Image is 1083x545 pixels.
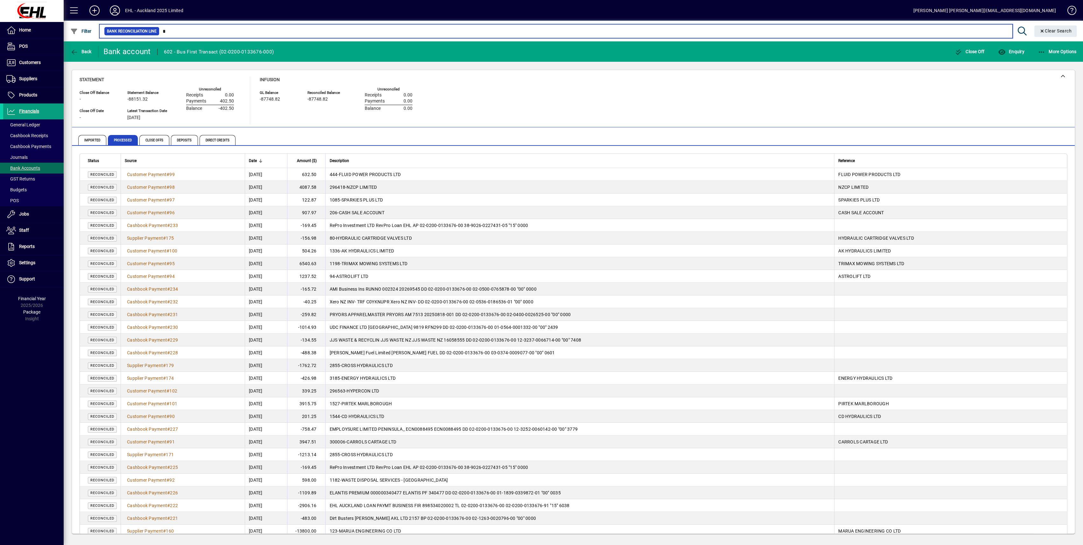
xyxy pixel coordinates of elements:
[125,336,180,343] a: Cashbook Payment#229
[245,232,287,244] td: [DATE]
[125,286,180,293] a: Cashbook Payment#234
[225,93,234,98] span: 0.00
[341,261,407,266] span: TRIMAX MOWING SYSTEMS LTD
[125,311,180,318] a: Cashbook Payment#231
[103,46,151,57] div: Bank account
[80,91,118,95] span: Close Off Balance
[127,287,167,292] span: Cashbook Payment
[170,287,178,292] span: 234
[127,185,166,190] span: Customer Payment
[19,260,35,265] span: Settings
[19,92,37,97] span: Products
[340,197,341,202] span: -
[107,28,157,34] span: Bank Reconciliation Line
[307,97,328,102] span: -87748.82
[3,223,64,238] a: Staff
[3,255,64,271] a: Settings
[838,236,914,241] span: HYDRAULIC CARTRIDGE VALVES LTD
[125,247,179,254] a: Customer Payment#100
[125,235,176,242] a: Supplier Payment#175
[838,274,870,279] span: ASTROLIFT LTD
[167,465,170,470] span: #
[125,298,180,305] a: Cashbook Payment#232
[127,376,163,381] span: Supplier Payment
[125,489,180,496] a: Cashbook Payment#226
[345,185,347,190] span: -
[1039,28,1072,33] span: Clear Search
[166,401,169,406] span: #
[838,157,855,164] span: Reference
[170,312,178,317] span: 231
[1036,46,1078,57] button: More Options
[80,97,81,102] span: -
[163,363,166,368] span: #
[377,87,400,91] label: Unreconciled
[6,155,28,160] span: Journals
[127,312,167,317] span: Cashbook Payment
[169,261,175,266] span: 95
[245,346,287,359] td: [DATE]
[167,427,170,432] span: #
[169,197,175,202] span: 97
[6,176,35,181] span: GST Returns
[70,29,92,34] span: Filter
[347,185,377,190] span: NZCP LIMITED
[186,106,202,111] span: Balance
[125,273,177,280] a: Customer Payment#94
[365,93,382,98] span: Receipts
[287,194,325,206] td: 122.87
[88,157,117,164] div: Status
[186,99,206,104] span: Payments
[164,47,274,57] div: 602 - Bus First Transact (02-0200-0133676-000)
[84,5,105,16] button: Add
[335,274,336,279] span: -
[19,44,28,49] span: POS
[996,46,1026,57] button: Enquiry
[167,299,170,304] span: #
[127,172,166,177] span: Customer Payment
[167,223,170,228] span: #
[125,426,180,433] a: Cashbook Payment#227
[169,248,177,253] span: 100
[170,325,178,330] span: 230
[3,39,64,54] a: POS
[90,300,114,304] span: Reconciled
[838,172,900,177] span: FLUID POWER PRODUCTS LTD
[291,157,322,164] div: Amount ($)
[287,232,325,244] td: -156.98
[404,99,412,104] span: 0.00
[90,185,114,189] span: Reconciled
[245,181,287,194] td: [DATE]
[186,93,203,98] span: Receipts
[125,502,180,509] a: Cashbook Payment#222
[249,157,283,164] div: Date
[249,157,257,164] span: Date
[105,5,125,16] button: Profile
[838,210,884,215] span: CASH SALE ACCOUNT
[166,478,169,483] span: #
[127,337,167,343] span: Cashbook Payment
[953,46,986,57] button: Close Off
[163,452,166,457] span: #
[3,173,64,184] a: GST Returns
[167,312,170,317] span: #
[19,228,29,233] span: Staff
[3,152,64,163] a: Journals
[998,49,1024,54] span: Enquiry
[335,236,336,241] span: -
[329,325,558,330] span: UDC FINANCE LTD [GEOGRAPHIC_DATA] 9819 RFN299 DD 02-0200-0133676-00 01-0564-0001332-00 "00" 2439
[287,321,325,334] td: -1014.93
[169,401,177,406] span: 101
[307,91,346,95] span: Reconciled Balance
[287,308,325,321] td: -259.82
[125,157,241,164] div: Source
[127,452,163,457] span: Supplier Payment
[336,236,412,241] span: HYDRAULIC CARTRIDGE VALVES LTD
[260,91,298,95] span: GL Balance
[169,185,175,190] span: 98
[125,375,176,382] a: Supplier Payment#174
[1034,25,1077,37] button: Clear
[287,270,325,283] td: 1237.52
[125,171,177,178] a: Customer Payment#99
[329,197,340,202] span: 1085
